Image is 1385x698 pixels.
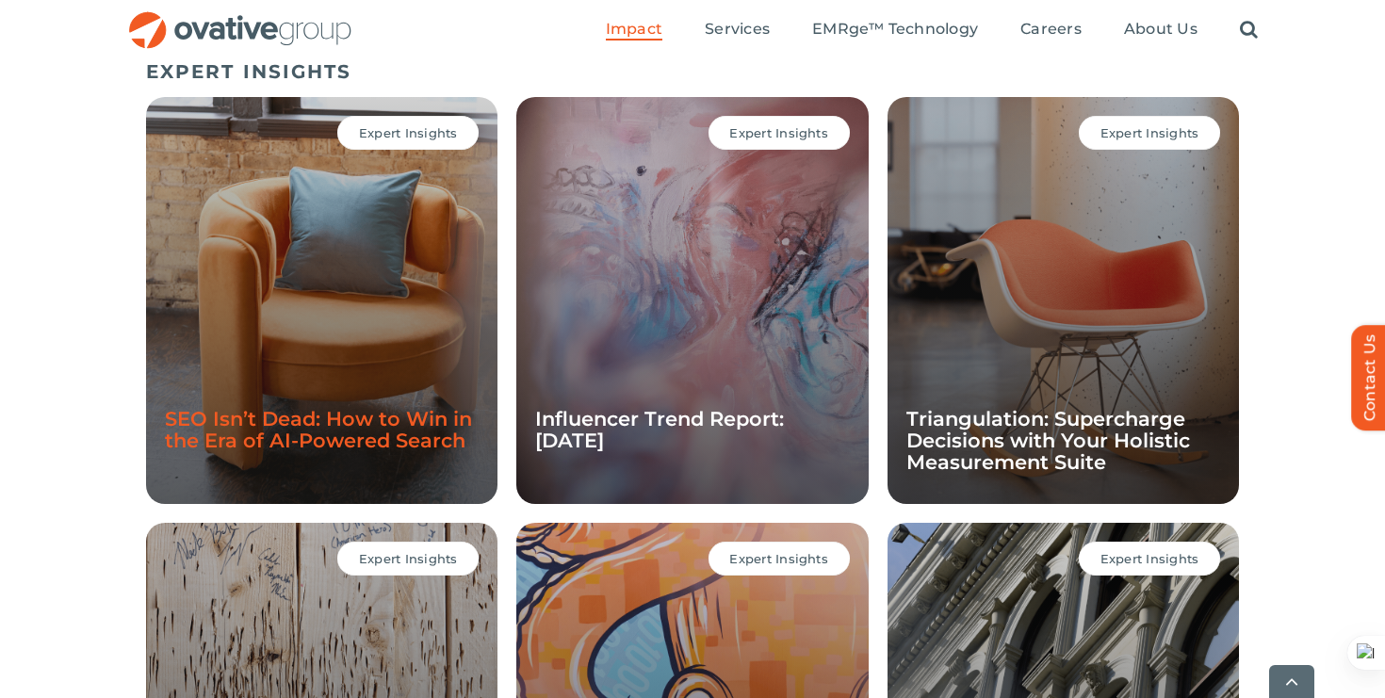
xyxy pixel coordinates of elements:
a: Influencer Trend Report: [DATE] [535,407,784,452]
a: SEO Isn’t Dead: How to Win in the Era of AI-Powered Search [165,407,472,452]
a: Impact [606,20,662,41]
span: Impact [606,20,662,39]
span: EMRge™ Technology [812,20,978,39]
a: Services [705,20,770,41]
a: EMRge™ Technology [812,20,978,41]
a: Triangulation: Supercharge Decisions with Your Holistic Measurement Suite [906,407,1190,474]
span: About Us [1124,20,1198,39]
a: Careers [1020,20,1082,41]
a: OG_Full_horizontal_RGB [127,9,353,27]
a: Search [1240,20,1258,41]
span: Careers [1020,20,1082,39]
h5: EXPERT INSIGHTS [146,60,1239,83]
a: About Us [1124,20,1198,41]
span: Services [705,20,770,39]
